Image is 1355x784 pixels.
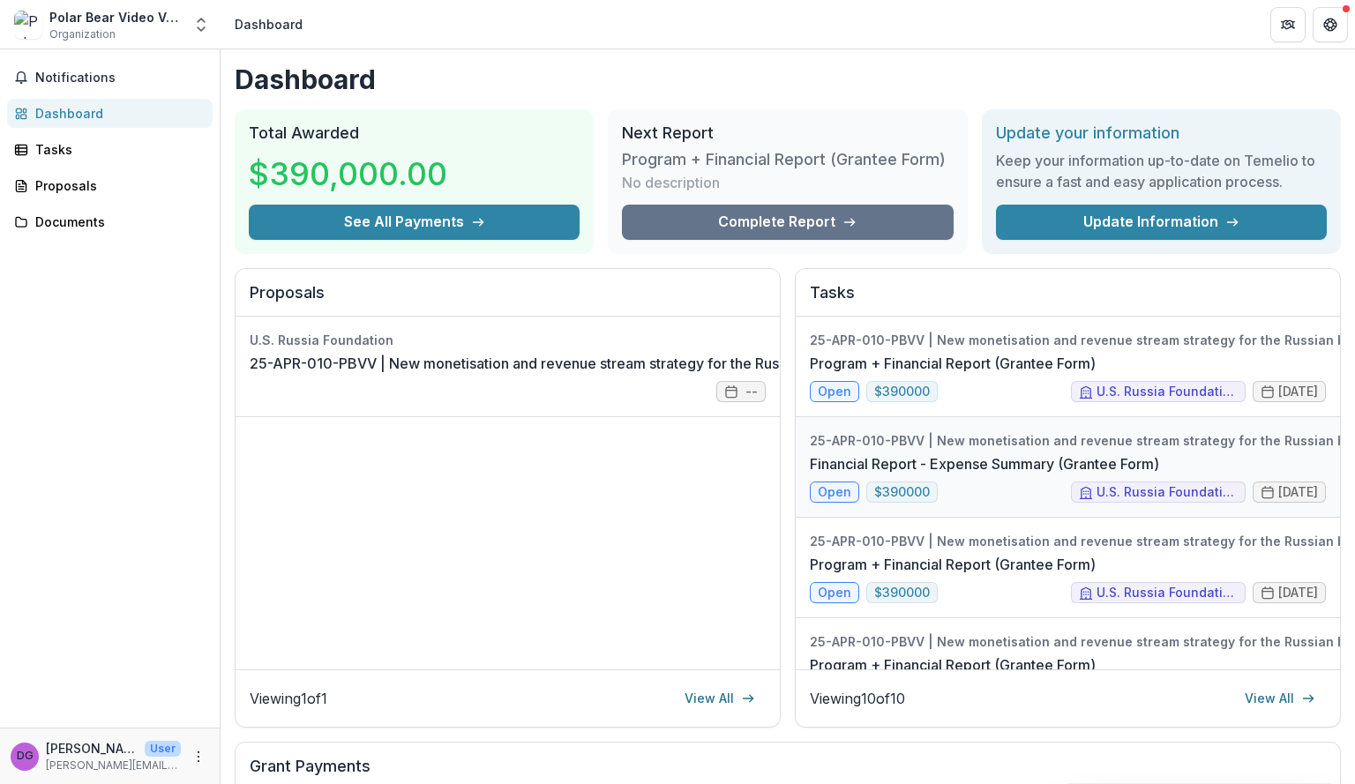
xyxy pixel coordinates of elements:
[622,172,720,193] p: No description
[1234,684,1326,713] a: View All
[46,739,138,758] p: [PERSON_NAME]
[7,207,213,236] a: Documents
[1270,7,1306,42] button: Partners
[250,688,327,709] p: Viewing 1 of 1
[35,71,206,86] span: Notifications
[810,654,1096,676] a: Program + Financial Report (Grantee Form)
[249,205,580,240] button: See All Payments
[228,11,310,37] nav: breadcrumb
[810,283,1326,317] h2: Tasks
[810,554,1096,575] a: Program + Financial Report (Grantee Form)
[674,684,766,713] a: View All
[14,11,42,39] img: Polar Bear Video Ventures (Inc)
[35,104,198,123] div: Dashboard
[810,353,1096,374] a: Program + Financial Report (Grantee Form)
[49,26,116,42] span: Organization
[810,688,905,709] p: Viewing 10 of 10
[35,140,198,159] div: Tasks
[145,741,181,757] p: User
[622,205,953,240] a: Complete Report
[7,171,213,200] a: Proposals
[49,8,182,26] div: Polar Bear Video Ventures (Inc)
[622,123,953,143] h2: Next Report
[189,7,213,42] button: Open entity switcher
[996,150,1327,192] h3: Keep your information up-to-date on Temelio to ensure a fast and easy application process.
[7,135,213,164] a: Tasks
[46,758,181,773] p: [PERSON_NAME][EMAIL_ADDRESS][DOMAIN_NAME]
[996,123,1327,143] h2: Update your information
[35,213,198,231] div: Documents
[7,63,213,92] button: Notifications
[7,99,213,128] a: Dashboard
[249,150,447,198] h3: $390,000.00
[188,746,209,767] button: More
[250,353,912,374] a: 25-APR-010-PBVV | New monetisation and revenue stream strategy for the Russian business media
[250,283,766,317] h2: Proposals
[235,63,1341,95] h1: Dashboard
[249,123,580,143] h2: Total Awarded
[1313,7,1348,42] button: Get Help
[235,15,303,34] div: Dashboard
[810,453,1159,474] a: Financial Report - Expense Summary (Grantee Form)
[35,176,198,195] div: Proposals
[622,150,946,169] h3: Program + Financial Report (Grantee Form)
[17,750,34,762] div: Daria Gromova
[996,205,1327,240] a: Update Information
